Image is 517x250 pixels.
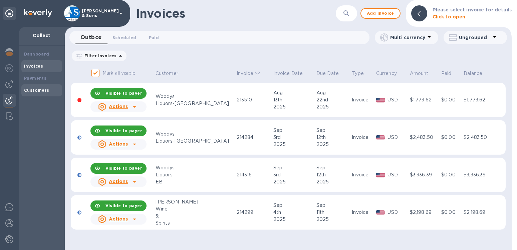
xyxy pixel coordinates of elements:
[3,7,16,20] div: Unpin categories
[441,171,462,178] div: $0.00
[352,134,374,141] div: Invoice
[273,216,314,223] div: 2025
[316,178,350,185] div: 2025
[352,70,364,77] p: Type
[441,96,462,103] div: $0.00
[105,203,142,208] b: Visible to payer
[316,103,350,110] div: 2025
[24,9,52,17] img: Logo
[316,96,350,103] div: 22nd
[102,70,136,77] p: Mark all visible
[387,171,408,178] p: USD
[360,8,401,19] button: Add invoice
[273,96,314,103] div: 13th
[410,70,429,77] p: Amount
[156,213,235,220] div: &
[156,205,235,213] div: Wine
[273,171,314,178] div: 3rd
[82,9,115,18] p: [PERSON_NAME] & Sons
[149,34,159,41] span: Paid
[316,70,339,77] p: Due Date
[376,173,385,177] img: USD
[464,209,493,216] div: $2,198.69
[352,171,374,178] div: Invoice
[273,178,314,185] div: 2025
[410,134,439,141] div: $2,483.50
[441,209,462,216] div: $0.00
[156,178,235,185] div: EB
[316,70,347,77] span: Due Date
[464,134,493,141] div: $2,483.50
[352,70,372,77] span: Type
[410,70,437,77] span: Amount
[112,34,137,41] span: Scheduled
[156,70,187,77] span: Customer
[237,70,260,77] p: Invoice №
[273,103,314,110] div: 2025
[316,134,350,141] div: 12th
[433,7,512,12] b: Please select invoice for details
[109,141,128,147] u: Actions
[136,6,185,20] h1: Invoices
[316,171,350,178] div: 12th
[387,134,408,141] p: USD
[410,96,439,103] div: $1,773.62
[441,70,460,77] span: Paid
[366,9,395,17] span: Add invoice
[273,164,314,171] div: Sep
[237,171,271,178] div: 214316
[316,141,350,148] div: 2025
[82,53,116,59] p: Filter Invoices
[273,141,314,148] div: 2025
[464,70,491,77] span: Balance
[464,70,482,77] p: Balance
[316,209,350,216] div: 11th
[376,70,397,77] p: Currency
[105,166,142,171] b: Visible to payer
[24,76,46,81] b: Payments
[376,210,385,215] img: USD
[316,216,350,223] div: 2025
[273,70,312,77] span: Invoice Date
[376,98,385,102] img: USD
[109,179,128,184] u: Actions
[80,33,102,42] span: Outbox
[156,220,235,227] div: Spirits
[24,32,59,39] p: Collect
[273,70,303,77] p: Invoice Date
[376,70,406,77] span: Currency
[464,171,493,178] div: $3,336.39
[156,100,235,107] div: Liquors-[GEOGRAPHIC_DATA]
[316,164,350,171] div: Sep
[5,64,13,72] img: Foreign exchange
[273,89,314,96] div: Aug
[105,91,142,96] b: Visible to payer
[156,93,235,100] div: Woodys
[24,88,49,93] b: Customers
[316,89,350,96] div: Aug
[24,64,43,69] b: Invoices
[352,96,374,103] div: Invoice
[156,164,235,171] div: Woodys
[237,209,271,216] div: 214299
[390,34,425,41] p: Multi currency
[441,70,452,77] p: Paid
[273,127,314,134] div: Sep
[316,202,350,209] div: Sep
[410,171,439,178] div: $3,336.39
[459,34,491,41] p: Ungrouped
[237,70,269,77] span: Invoice №
[441,134,462,141] div: $0.00
[156,138,235,145] div: Liquors-[GEOGRAPHIC_DATA]
[464,96,493,103] div: $1,773.62
[156,131,235,138] div: Woodys
[156,198,235,205] div: [PERSON_NAME]
[316,127,350,134] div: Sep
[237,96,271,103] div: 213510
[109,216,128,222] u: Actions
[237,134,271,141] div: 214284
[387,96,408,103] p: USD
[273,202,314,209] div: Sep
[105,128,142,133] b: Visible to payer
[352,209,374,216] div: Invoice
